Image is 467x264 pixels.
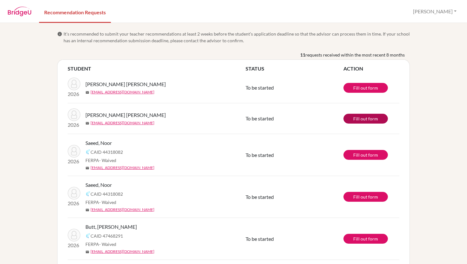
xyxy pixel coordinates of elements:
[343,192,388,202] a: Fill out form
[91,249,154,254] a: [EMAIL_ADDRESS][DOMAIN_NAME]
[85,149,91,154] img: Common App logo
[99,158,116,163] span: - Waived
[246,85,274,91] span: To be started
[68,145,80,158] img: Saeed, Noor
[99,241,116,247] span: - Waived
[85,157,116,164] span: FERPA
[300,51,305,58] b: 11
[57,31,62,37] span: info
[68,108,80,121] img: Malik, Nijah Fatima
[85,233,91,238] img: Common App logo
[68,121,80,129] p: 2026
[343,114,388,124] a: Fill out form
[91,149,123,155] span: CAID 44318082
[246,236,274,242] span: To be started
[91,207,154,213] a: [EMAIL_ADDRESS][DOMAIN_NAME]
[85,91,89,94] span: mail
[246,115,274,121] span: To be started
[91,191,123,197] span: CAID 44318082
[410,5,459,17] button: [PERSON_NAME]
[68,78,80,90] img: Malik, Nijah Fatima
[246,65,343,72] th: STATUS
[91,233,123,239] span: CAID 47468291
[91,165,154,171] a: [EMAIL_ADDRESS][DOMAIN_NAME]
[343,65,399,72] th: ACTION
[85,191,91,196] img: Common App logo
[68,90,80,98] p: 2026
[68,187,80,200] img: Saeed, Noor
[68,158,80,165] p: 2026
[85,241,116,247] span: FERPA
[68,241,80,249] p: 2026
[39,1,111,23] a: Recommendation Requests
[68,229,80,241] img: Butt, Muhammad Yousha Talib
[85,199,116,206] span: FERPA
[68,65,246,72] th: STUDENT
[85,181,112,189] span: Saeed, Noor
[91,89,154,95] a: [EMAIL_ADDRESS][DOMAIN_NAME]
[343,234,388,244] a: Fill out form
[305,51,405,58] span: requests received within the most recent 8 months
[85,139,112,147] span: Saeed, Noor
[85,166,89,170] span: mail
[99,200,116,205] span: - Waived
[85,121,89,125] span: mail
[246,194,274,200] span: To be started
[85,223,137,231] span: Butt, [PERSON_NAME]
[68,200,80,207] p: 2026
[64,30,410,44] span: It’s recommended to submit your teacher recommendations at least 2 weeks before the student’s app...
[343,83,388,93] a: Fill out form
[8,7,31,16] img: BridgeU logo
[85,208,89,212] span: mail
[246,152,274,158] span: To be started
[85,250,89,254] span: mail
[85,111,166,119] span: [PERSON_NAME] [PERSON_NAME]
[91,120,154,126] a: [EMAIL_ADDRESS][DOMAIN_NAME]
[85,80,166,88] span: [PERSON_NAME] [PERSON_NAME]
[343,150,388,160] a: Fill out form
